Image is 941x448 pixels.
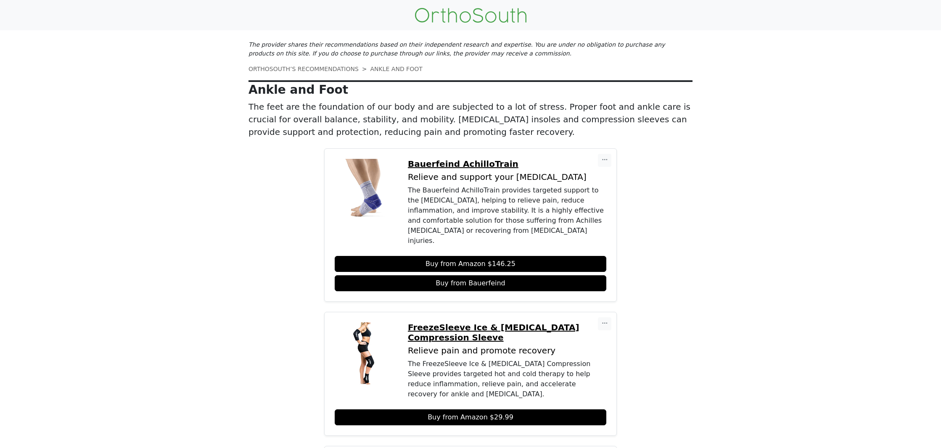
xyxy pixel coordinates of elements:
a: Buy from Amazon $146.25 [335,256,606,272]
a: FreezeSleeve Ice & [MEDICAL_DATA] Compression Sleeve [408,322,606,343]
div: The FreezeSleeve Ice & [MEDICAL_DATA] Compression Sleeve provides targeted hot and cold therapy t... [408,359,606,399]
a: Bauerfeind AchilloTrain [408,159,606,169]
img: FreezeSleeve Ice & Heat Therapy Compression Sleeve [335,322,398,385]
a: Buy from Bauerfeind [335,275,606,291]
p: The provider shares their recommendations based on their independent research and expertise. You ... [248,40,693,58]
a: ORTHOSOUTH’S RECOMMENDATIONS [248,66,359,72]
p: Relieve pain and promote recovery [408,346,606,356]
li: ANKLE AND FOOT [359,65,423,74]
p: The feet are the foundation of our body and are subjected to a lot of stress. Proper foot and ank... [248,100,693,138]
img: OrthoSouth [415,8,526,23]
p: Relieve and support your [MEDICAL_DATA] [408,172,606,182]
img: Bauerfeind AchilloTrain [335,159,398,222]
p: Ankle and Foot [248,83,693,97]
div: The Bauerfeind AchilloTrain provides targeted support to the [MEDICAL_DATA], helping to relieve p... [408,185,606,246]
a: Buy from Amazon $29.99 [335,409,606,425]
